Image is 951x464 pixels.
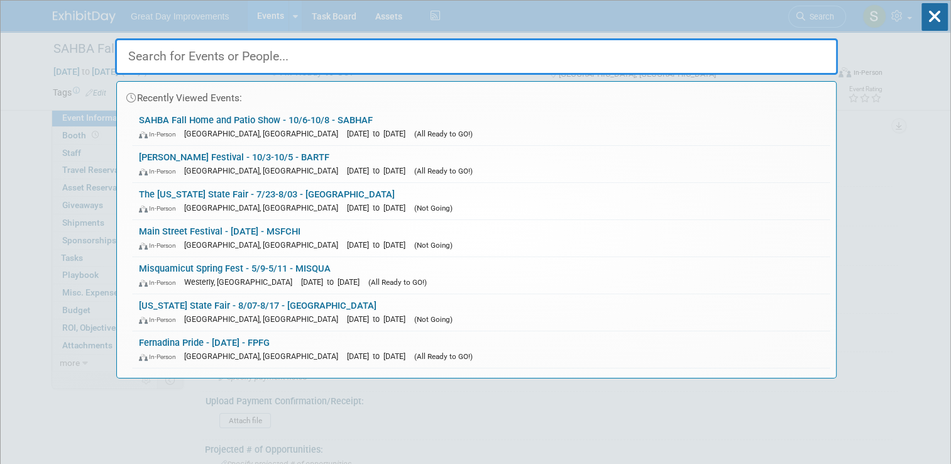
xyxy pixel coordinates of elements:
[139,353,182,361] span: In-Person
[414,130,473,138] span: (All Ready to GO!)
[115,38,838,75] input: Search for Events or People...
[347,203,412,213] span: [DATE] to [DATE]
[139,130,182,138] span: In-Person
[301,277,366,287] span: [DATE] to [DATE]
[347,351,412,361] span: [DATE] to [DATE]
[139,204,182,213] span: In-Person
[123,82,830,109] div: Recently Viewed Events:
[414,352,473,361] span: (All Ready to GO!)
[347,314,412,324] span: [DATE] to [DATE]
[139,241,182,250] span: In-Person
[414,241,453,250] span: (Not Going)
[133,109,830,145] a: SAHBA Fall Home and Patio Show - 10/6-10/8 - SABHAF In-Person [GEOGRAPHIC_DATA], [GEOGRAPHIC_DATA...
[133,183,830,219] a: The [US_STATE] State Fair - 7/23-8/03 - [GEOGRAPHIC_DATA] In-Person [GEOGRAPHIC_DATA], [GEOGRAPHI...
[184,351,344,361] span: [GEOGRAPHIC_DATA], [GEOGRAPHIC_DATA]
[414,204,453,213] span: (Not Going)
[347,129,412,138] span: [DATE] to [DATE]
[184,203,344,213] span: [GEOGRAPHIC_DATA], [GEOGRAPHIC_DATA]
[184,277,299,287] span: Westerly, [GEOGRAPHIC_DATA]
[139,316,182,324] span: In-Person
[184,240,344,250] span: [GEOGRAPHIC_DATA], [GEOGRAPHIC_DATA]
[133,257,830,294] a: Misquamicut Spring Fest - 5/9-5/11 - MISQUA In-Person Westerly, [GEOGRAPHIC_DATA] [DATE] to [DATE...
[414,315,453,324] span: (Not Going)
[368,278,427,287] span: (All Ready to GO!)
[133,146,830,182] a: [PERSON_NAME] Festival - 10/3-10/5 - BARTF In-Person [GEOGRAPHIC_DATA], [GEOGRAPHIC_DATA] [DATE] ...
[133,294,830,331] a: [US_STATE] State Fair - 8/07-8/17 - [GEOGRAPHIC_DATA] In-Person [GEOGRAPHIC_DATA], [GEOGRAPHIC_DA...
[184,314,344,324] span: [GEOGRAPHIC_DATA], [GEOGRAPHIC_DATA]
[347,166,412,175] span: [DATE] to [DATE]
[347,240,412,250] span: [DATE] to [DATE]
[139,279,182,287] span: In-Person
[184,129,344,138] span: [GEOGRAPHIC_DATA], [GEOGRAPHIC_DATA]
[133,331,830,368] a: Fernadina Pride - [DATE] - FPFG In-Person [GEOGRAPHIC_DATA], [GEOGRAPHIC_DATA] [DATE] to [DATE] (...
[184,166,344,175] span: [GEOGRAPHIC_DATA], [GEOGRAPHIC_DATA]
[139,167,182,175] span: In-Person
[414,167,473,175] span: (All Ready to GO!)
[133,220,830,257] a: Main Street Festival - [DATE] - MSFCHI In-Person [GEOGRAPHIC_DATA], [GEOGRAPHIC_DATA] [DATE] to [...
